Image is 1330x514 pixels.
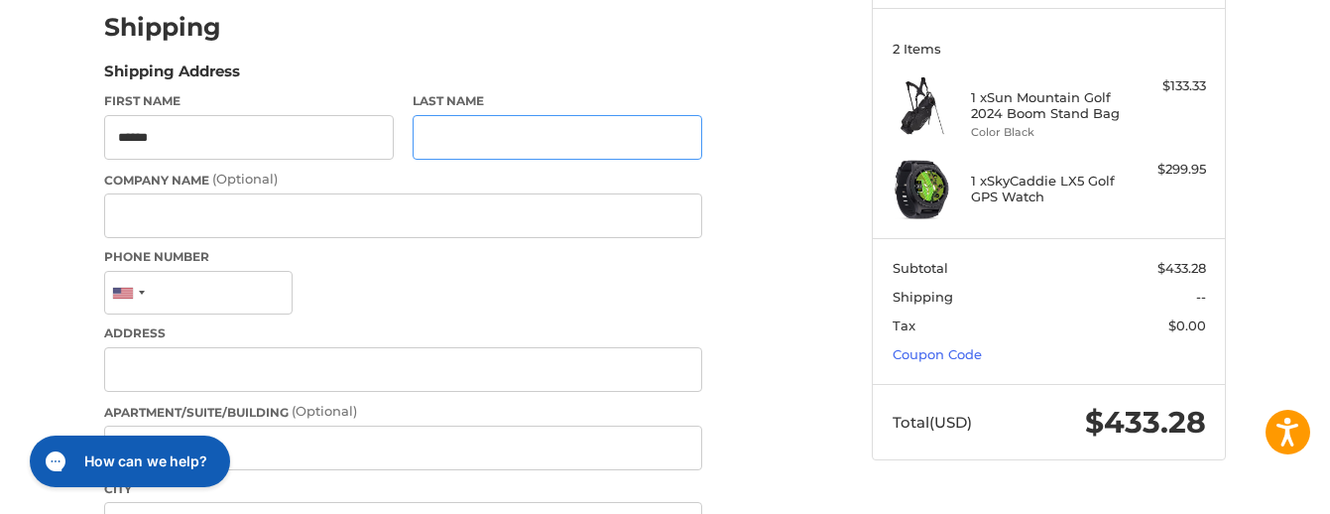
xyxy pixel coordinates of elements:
label: Apartment/Suite/Building [104,402,702,422]
label: Last Name [413,92,702,110]
span: Subtotal [893,260,948,276]
label: City [104,480,702,498]
span: $433.28 [1085,404,1206,441]
iframe: Google Customer Reviews [1166,460,1330,514]
div: $133.33 [1128,76,1206,96]
h2: Shipping [104,12,221,43]
small: (Optional) [212,171,278,187]
iframe: Gorgias live chat messenger [20,429,240,494]
label: First Name [104,92,394,110]
h3: 2 Items [893,41,1206,57]
li: Color Black [971,124,1123,141]
h4: 1 x Sun Mountain Golf 2024 Boom Stand Bag [971,89,1123,122]
span: Shipping [893,289,953,305]
label: Company Name [104,170,702,190]
span: $433.28 [1157,260,1206,276]
div: $299.95 [1128,160,1206,180]
span: $0.00 [1168,318,1206,333]
h4: 1 x SkyCaddie LX5 Golf GPS Watch [971,173,1123,205]
span: -- [1196,289,1206,305]
label: Address [104,324,702,342]
a: Coupon Code [893,346,982,362]
div: United States: +1 [105,272,151,315]
legend: Shipping Address [104,61,240,92]
span: Total (USD) [893,413,972,432]
small: (Optional) [292,403,357,419]
span: Tax [893,318,915,333]
label: Phone Number [104,248,702,266]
